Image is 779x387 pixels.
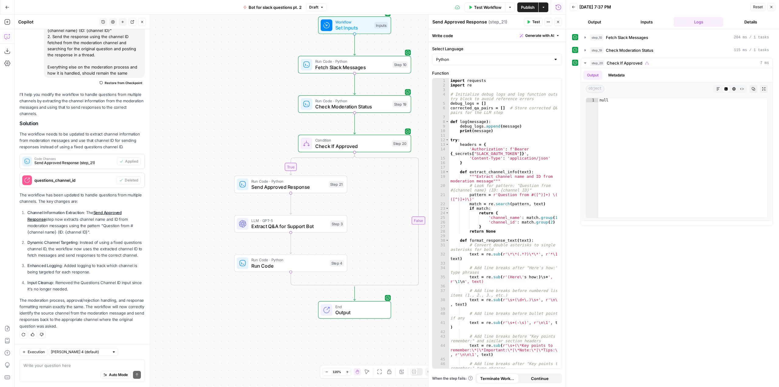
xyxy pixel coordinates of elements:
[117,157,141,165] button: Applied
[374,22,388,29] div: Inputs
[432,202,449,206] div: 22
[432,147,449,156] div: 14
[432,165,449,170] div: 17
[432,275,449,284] div: 35
[432,19,487,25] textarea: Send Approved Response
[315,103,390,110] span: Check Moderation Status
[432,46,562,52] label: Select Language
[251,178,326,184] span: Run Code · Python
[109,372,128,378] span: Auto Mode
[298,95,411,113] div: Run Code · PythonCheck Moderation StatusStep 19
[97,79,145,86] button: Restore from Checkpoint
[734,47,769,53] span: 115 ms / 1 tasks
[432,320,449,329] div: 41
[117,176,141,184] button: Deleted
[354,113,356,134] g: Edge from step_19 to step_20
[105,80,142,85] span: Restore from Checkpoint
[581,68,773,226] div: 7 ms
[432,160,449,165] div: 16
[28,349,45,355] span: Execution
[432,243,449,252] div: 31
[27,263,62,268] strong: Enhanced Logging
[581,58,773,68] button: 7 ms
[51,349,109,355] input: Claude Sonnet 4 (default)
[525,33,554,38] span: Generate with AI
[445,138,449,142] span: Toggle code folding, rows 12 through 367
[432,106,449,115] div: 6
[474,4,501,10] span: Test Workflow
[432,206,449,211] div: 23
[432,261,449,266] div: 33
[432,220,449,224] div: 26
[18,19,97,25] div: Copilot
[27,239,145,259] p: : Instead of using a fixed questions channel ID, the workflow now uses the extracted channel ID t...
[298,301,411,319] div: EndOutput
[445,238,449,243] span: Toggle code folding, rows 30 through 68
[27,210,122,221] a: Send Approved Response
[590,34,603,40] span: step_10
[590,60,604,66] span: step_20
[291,272,355,289] g: Edge from step_4 to step_20-conditional-end
[517,32,562,40] button: Generate with AI
[234,176,348,193] div: Run Code · PythonSend Approved ResponseStep 21
[432,252,449,261] div: 32
[432,156,449,160] div: 15
[622,17,671,27] button: Inputs
[521,4,535,10] span: Publish
[524,18,543,26] button: Test
[590,47,603,53] span: step_19
[393,62,408,68] div: Step 10
[315,98,390,104] span: Run Code · Python
[428,29,566,42] div: Write code
[432,266,449,275] div: 34
[581,45,773,55] button: 115 ms / 1 tasks
[432,361,449,371] div: 46
[432,297,449,307] div: 38
[432,229,449,234] div: 28
[432,101,449,106] div: 5
[315,142,389,150] span: Check If Approved
[432,174,449,183] div: 19
[34,157,114,160] span: Code Changes
[101,371,131,379] button: Auto Mode
[432,376,473,381] a: When the step fails:
[432,119,449,124] div: 8
[432,83,449,87] div: 2
[392,140,408,147] div: Step 20
[306,3,327,11] button: Draft
[19,131,145,150] p: The workflow needs to be updated to extract channel information from moderation messages and use ...
[315,58,390,64] span: Run Code · Python
[290,193,292,214] g: Edge from step_21 to step_3
[19,192,145,205] p: The workflow has been updated to handle questions from multiple channels. The key changes are:
[445,142,449,147] span: Toggle code folding, rows 13 through 16
[354,73,356,95] g: Edge from step_10 to step_19
[27,262,145,275] p: : Added logging to track which channel is being targeted for each response.
[234,255,348,272] div: Run Code · PythonRun CodeStep 4
[750,3,766,11] button: Reset
[27,209,145,235] p: : The step now extracts channel name and ID from moderation messages using the pattern "Question ...
[432,87,449,92] div: 3
[432,128,449,133] div: 10
[583,71,602,80] button: Output
[432,288,449,297] div: 37
[432,92,449,101] div: 4
[586,98,598,102] div: 1
[234,215,348,233] div: LLM · GPT-5Extract Q&A for Support BotStep 3
[726,17,775,27] button: Details
[570,17,619,27] button: Output
[298,56,411,74] div: Run Code · PythonFetch Slack MessagesStep 10
[605,71,628,80] button: Metadata
[488,19,507,25] span: ( step_21 )
[125,178,138,183] span: Deleted
[532,19,540,25] span: Test
[436,56,551,62] input: Python
[27,280,145,292] p: : Removed the Questions Channel ID input since it's no longer needed.
[432,307,449,311] div: 39
[27,210,84,215] strong: Channel Information Extraction
[298,16,411,34] div: WorkflowSet InputsInputs
[19,348,47,356] button: Execution
[432,115,449,119] div: 7
[760,60,769,66] span: 7 ms
[432,215,449,220] div: 25
[34,177,114,183] span: questions_channel_id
